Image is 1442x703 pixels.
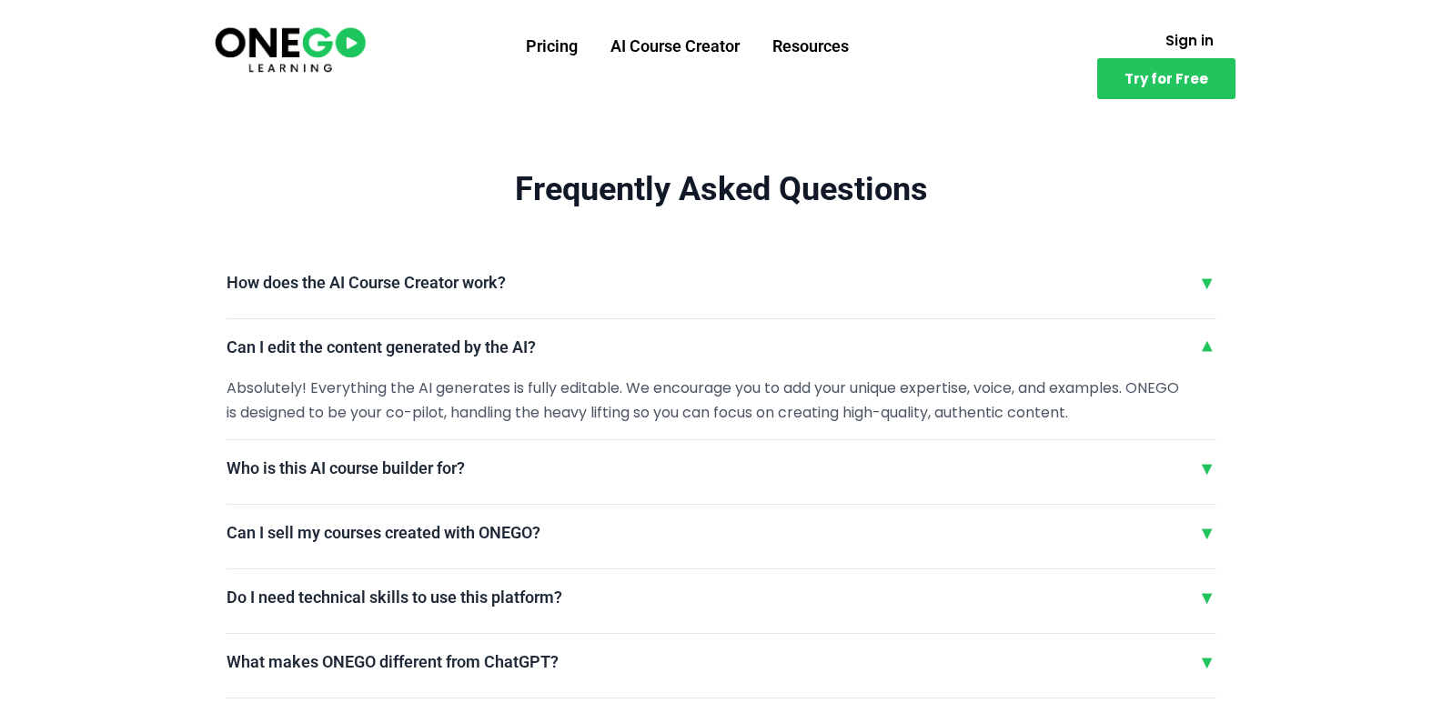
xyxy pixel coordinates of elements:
h3: How does the AI Course Creator work? [227,272,506,293]
span: Try for Free [1124,72,1208,85]
a: Pricing [509,23,594,70]
div: ▼ [1198,269,1216,296]
p: Absolutely! Everything the AI generates is fully editable. We encourage you to add your unique ex... [227,376,1187,425]
a: AI Course Creator [594,23,756,70]
div: ▼ [1198,648,1216,676]
h3: Do I need technical skills to use this platform? [227,587,562,608]
div: ▼ [1198,584,1216,611]
span: Sign in [1165,34,1214,47]
div: ▼ [1198,519,1216,547]
div: ▼ [1198,334,1216,361]
a: Resources [756,23,865,70]
h3: Can I edit the content generated by the AI? [227,336,536,357]
a: Try for Free [1097,58,1235,99]
h3: Who is this AI course builder for? [227,457,465,478]
div: ▼ [1198,455,1216,482]
h3: Can I sell my courses created with ONEGO? [227,522,540,543]
h3: What makes ONEGO different from ChatGPT? [227,651,559,672]
a: Sign in [1144,23,1235,58]
h2: Frequently Asked Questions [227,168,1216,211]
